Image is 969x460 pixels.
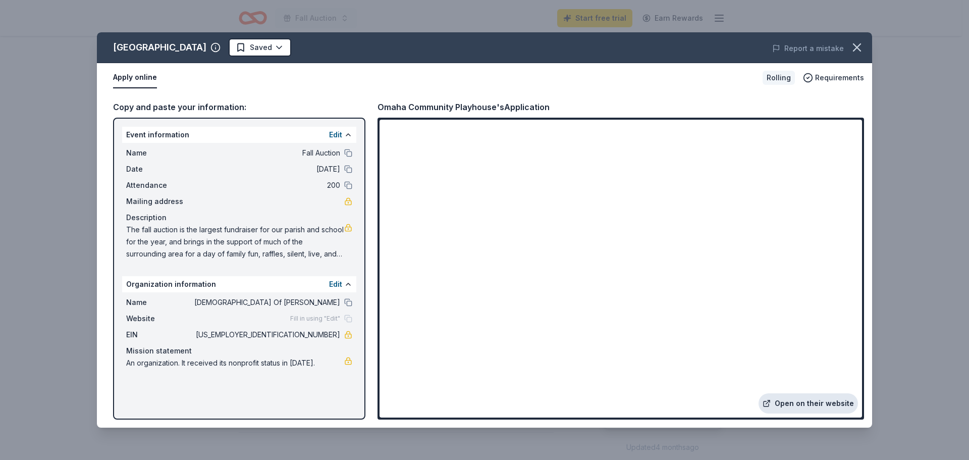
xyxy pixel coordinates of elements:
[772,42,844,55] button: Report a mistake
[122,276,356,292] div: Organization information
[229,38,291,57] button: Saved
[126,224,344,260] span: The fall auction is the largest fundraiser for our parish and school for the year, and brings in ...
[126,313,194,325] span: Website
[194,179,340,191] span: 200
[378,100,550,114] div: Omaha Community Playhouse's Application
[329,129,342,141] button: Edit
[194,147,340,159] span: Fall Auction
[126,195,194,208] span: Mailing address
[126,296,194,309] span: Name
[126,147,194,159] span: Name
[194,329,340,341] span: [US_EMPLOYER_IDENTIFICATION_NUMBER]
[290,315,340,323] span: Fill in using "Edit"
[194,296,340,309] span: [DEMOGRAPHIC_DATA] Of [PERSON_NAME]
[113,39,206,56] div: [GEOGRAPHIC_DATA]
[763,71,795,85] div: Rolling
[126,345,352,357] div: Mission statement
[113,67,157,88] button: Apply online
[122,127,356,143] div: Event information
[803,72,864,84] button: Requirements
[250,41,272,54] span: Saved
[815,72,864,84] span: Requirements
[126,212,352,224] div: Description
[126,179,194,191] span: Attendance
[329,278,342,290] button: Edit
[126,357,344,369] span: An organization. It received its nonprofit status in [DATE].
[759,393,858,414] a: Open on their website
[126,329,194,341] span: EIN
[126,163,194,175] span: Date
[113,100,365,114] div: Copy and paste your information:
[194,163,340,175] span: [DATE]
